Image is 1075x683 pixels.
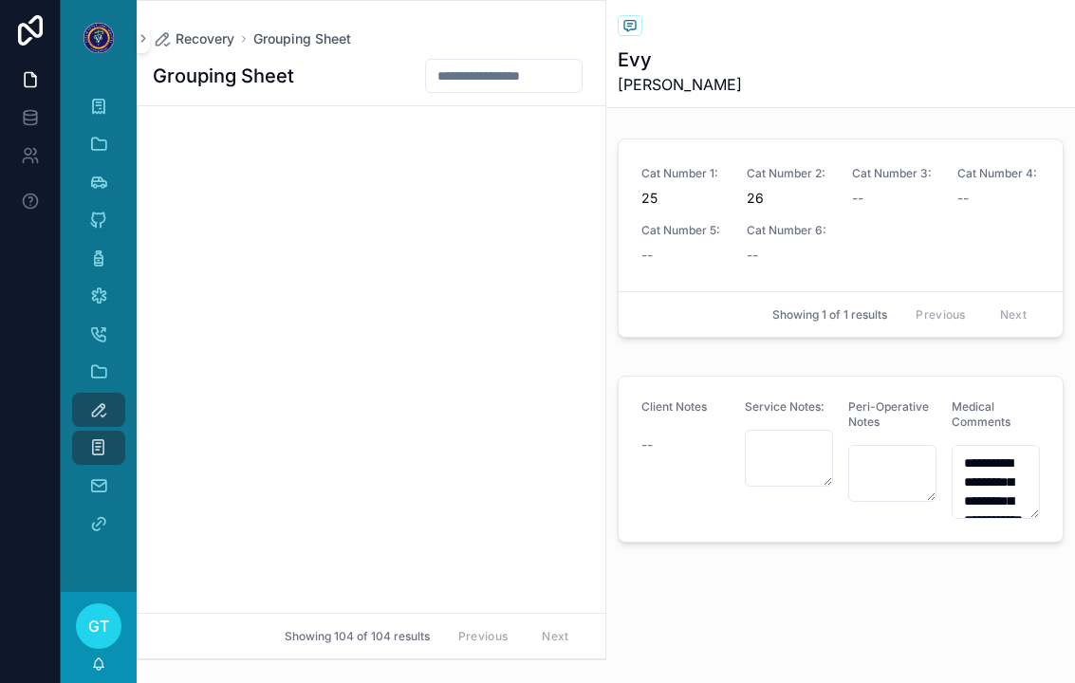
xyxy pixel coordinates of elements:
[952,399,1010,429] span: Medical Comments
[253,29,351,48] a: Grouping Sheet
[618,46,742,73] h1: Evy
[747,189,829,208] span: 26
[285,629,430,644] span: Showing 104 of 104 results
[153,29,234,48] a: Recovery
[641,189,724,208] span: 25
[619,139,1064,291] a: Cat Number 1:25Cat Number 2:26Cat Number 3:--Cat Number 4:--Cat Number 5:--Cat Number 6:--
[641,223,724,238] span: Cat Number 5:
[83,23,114,53] img: App logo
[641,246,653,265] span: --
[747,223,829,238] span: Cat Number 6:
[153,63,294,89] h1: Grouping Sheet
[747,246,758,265] span: --
[852,189,863,208] span: --
[61,76,137,565] div: scrollable content
[772,307,887,323] span: Showing 1 of 1 results
[957,189,969,208] span: --
[848,399,929,429] span: Peri-Operative Notes
[852,166,935,181] span: Cat Number 3:
[957,166,1040,181] span: Cat Number 4:
[176,29,234,48] span: Recovery
[641,399,707,414] span: Client Notes
[88,615,109,637] span: GT
[747,166,829,181] span: Cat Number 2:
[618,73,742,96] span: [PERSON_NAME]
[745,399,825,414] span: Service Notes:
[641,166,724,181] span: Cat Number 1:
[641,435,653,454] span: --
